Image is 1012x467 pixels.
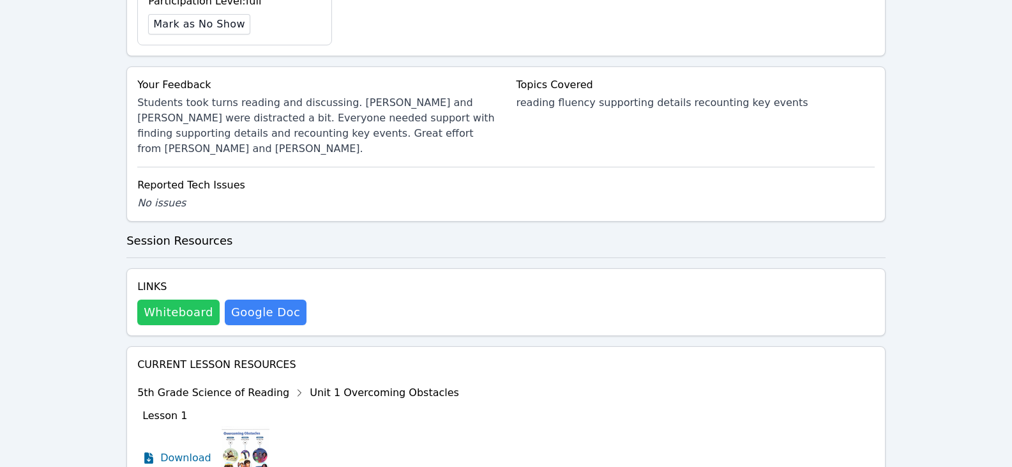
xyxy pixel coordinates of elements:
[137,95,495,157] div: Students took turns reading and discussing. [PERSON_NAME] and [PERSON_NAME] were distracted a bit...
[137,357,875,372] h4: Current Lesson Resources
[225,300,306,325] a: Google Doc
[517,77,875,93] div: Topics Covered
[137,178,875,193] div: Reported Tech Issues
[137,77,495,93] div: Your Feedback
[517,95,875,111] div: reading fluency supporting details recounting key events
[126,232,886,250] h3: Session Resources
[137,197,186,209] span: No issues
[148,14,250,34] button: Mark as No Show
[142,410,187,422] span: Lesson 1
[137,383,459,403] div: 5th Grade Science of Reading Unit 1 Overcoming Obstacles
[160,450,211,466] span: Download
[137,300,220,325] button: Whiteboard
[137,279,306,295] h4: Links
